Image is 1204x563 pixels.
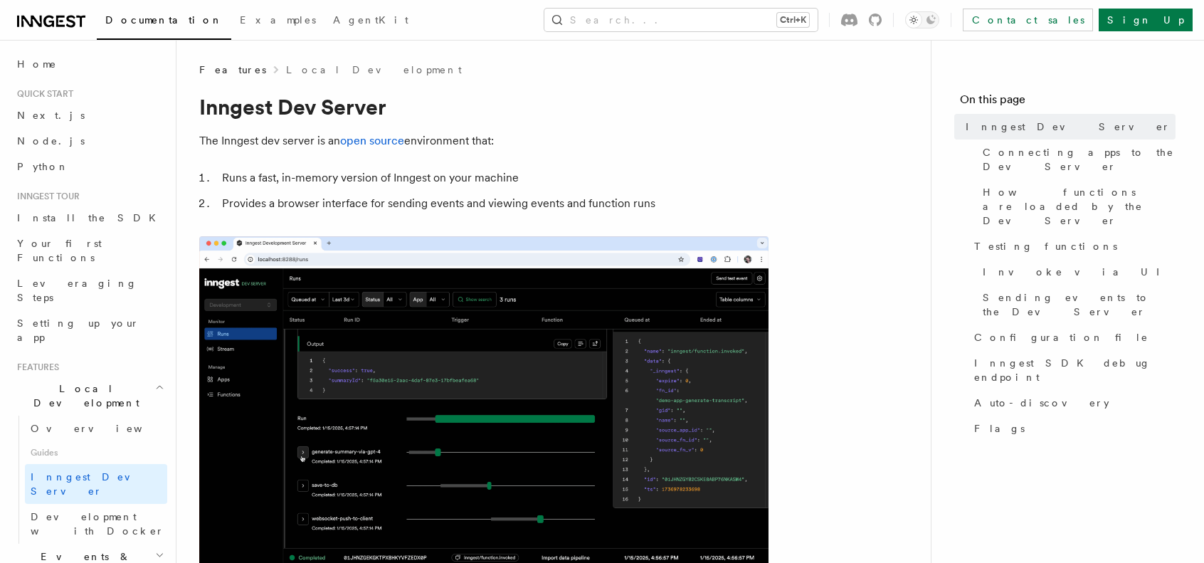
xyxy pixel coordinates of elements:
a: Documentation [97,4,231,40]
span: Examples [240,14,316,26]
div: Local Development [11,416,167,544]
span: How functions are loaded by the Dev Server [983,185,1176,228]
span: Leveraging Steps [17,278,137,303]
span: Flags [974,421,1025,436]
span: Your first Functions [17,238,102,263]
h1: Inngest Dev Server [199,94,769,120]
a: Invoke via UI [977,259,1176,285]
a: Node.js [11,128,167,154]
span: Features [11,362,59,373]
span: Guides [25,441,167,464]
span: Configuration file [974,330,1148,344]
span: Setting up your app [17,317,139,343]
a: Auto-discovery [968,390,1176,416]
a: Inngest Dev Server [25,464,167,504]
span: Node.js [17,135,85,147]
span: Python [17,161,69,172]
a: open source [340,134,404,147]
a: Overview [25,416,167,441]
a: Development with Docker [25,504,167,544]
kbd: Ctrl+K [777,13,809,27]
a: Examples [231,4,324,38]
a: Setting up your app [11,310,167,350]
a: Next.js [11,102,167,128]
span: Features [199,63,266,77]
a: Configuration file [968,325,1176,350]
span: AgentKit [333,14,408,26]
span: Install the SDK [17,212,164,223]
a: Sign Up [1099,9,1193,31]
span: Inngest Dev Server [966,120,1171,134]
span: Local Development [11,382,155,410]
span: Documentation [105,14,223,26]
p: The Inngest dev server is an environment that: [199,131,769,151]
a: Testing functions [968,233,1176,259]
button: Local Development [11,376,167,416]
a: Leveraging Steps [11,270,167,310]
h4: On this page [960,91,1176,114]
span: Next.js [17,110,85,121]
a: Install the SDK [11,205,167,231]
a: Sending events to the Dev Server [977,285,1176,325]
span: Invoke via UI [983,265,1172,279]
button: Search...Ctrl+K [544,9,818,31]
a: Connecting apps to the Dev Server [977,140,1176,179]
li: Runs a fast, in-memory version of Inngest on your machine [218,168,769,188]
span: Overview [31,423,177,434]
a: Contact sales [963,9,1093,31]
a: Home [11,51,167,77]
a: Python [11,154,167,179]
a: Inngest Dev Server [960,114,1176,140]
span: Sending events to the Dev Server [983,290,1176,319]
a: Flags [968,416,1176,441]
button: Toggle dark mode [905,11,939,28]
span: Auto-discovery [974,396,1109,410]
a: How functions are loaded by the Dev Server [977,179,1176,233]
a: Your first Functions [11,231,167,270]
span: Home [17,57,57,71]
span: Testing functions [974,239,1117,253]
span: Development with Docker [31,511,164,537]
span: Inngest Dev Server [31,471,152,497]
a: Local Development [286,63,462,77]
span: Inngest SDK debug endpoint [974,356,1176,384]
span: Quick start [11,88,73,100]
li: Provides a browser interface for sending events and viewing events and function runs [218,194,769,214]
span: Inngest tour [11,191,80,202]
a: AgentKit [324,4,417,38]
span: Connecting apps to the Dev Server [983,145,1176,174]
a: Inngest SDK debug endpoint [968,350,1176,390]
